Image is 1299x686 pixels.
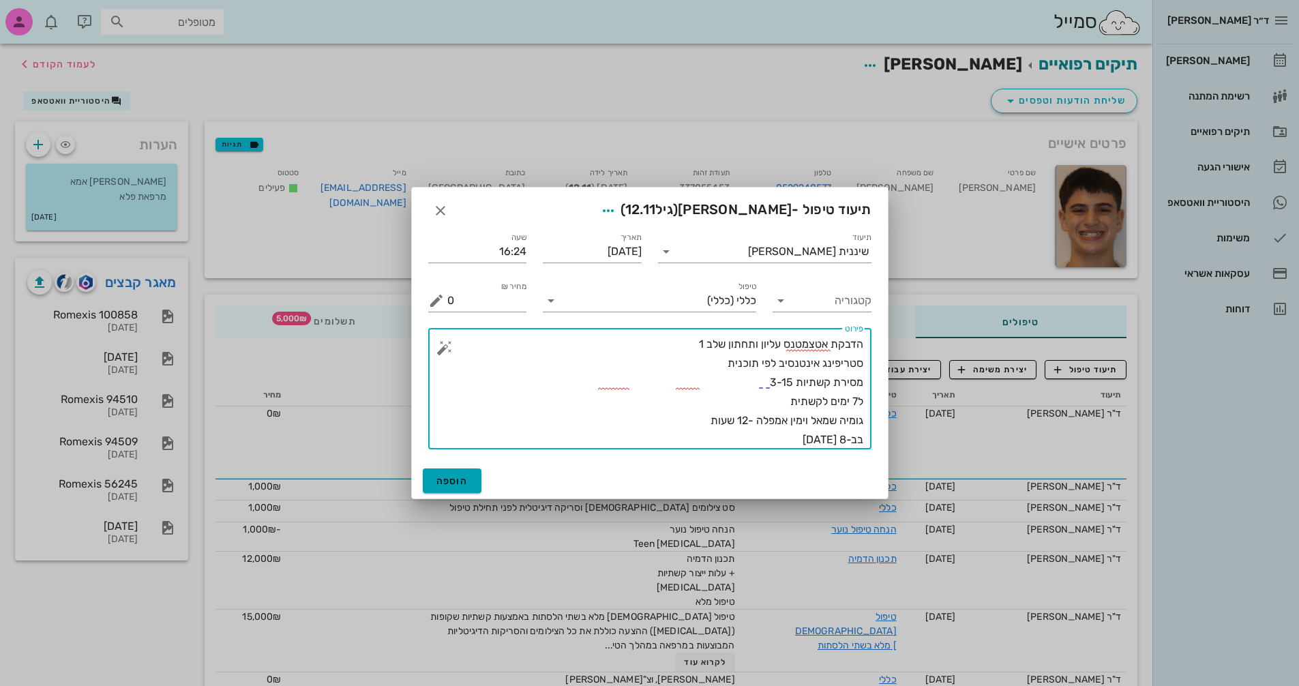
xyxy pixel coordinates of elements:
span: 12.11 [625,201,655,218]
span: כללי [736,295,756,307]
span: [PERSON_NAME] [678,201,792,218]
label: טיפול [738,282,756,292]
button: מחיר ₪ appended action [428,293,445,309]
label: מחיר ₪ [501,282,527,292]
label: תיעוד [852,233,871,243]
span: הוספה [436,475,468,487]
span: תיעוד טיפול - [596,198,871,223]
label: פירוט [845,324,863,334]
span: (גיל ) [621,201,678,218]
div: תיעודשיננית [PERSON_NAME] [658,241,871,263]
div: שיננית [PERSON_NAME] [748,245,869,258]
button: הוספה [423,468,482,493]
label: תאריך [620,233,642,243]
label: שעה [511,233,527,243]
span: (כללי) [707,295,734,307]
